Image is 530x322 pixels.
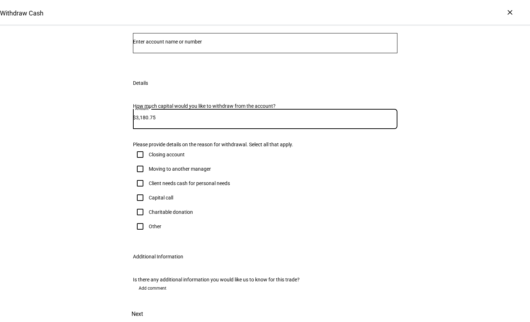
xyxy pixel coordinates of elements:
input: Number [133,39,397,45]
button: Add comment [133,282,172,294]
div: How much capital would you like to withdraw from the account? [133,103,397,109]
mat-label: Amount* [135,106,150,111]
div: Capital call [149,195,173,201]
div: Additional Information [133,254,183,259]
div: Details [133,80,148,86]
span: Add comment [139,282,166,294]
div: Client needs cash for personal needs [149,180,230,186]
div: Moving to another manager [149,166,211,172]
div: Charitable donation [149,209,193,215]
div: Please provide details on the reason for withdrawal. Select all that apply. [133,142,397,147]
span: $ [133,115,136,120]
div: × [504,6,516,18]
div: Closing account [149,152,185,157]
div: Other [149,224,161,229]
div: Is there any additional information you would like us to know for this trade? [133,277,397,282]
